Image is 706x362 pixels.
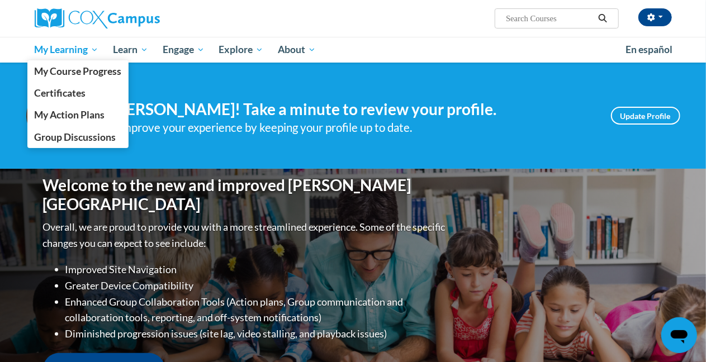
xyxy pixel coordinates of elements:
button: Search [594,12,611,25]
img: Profile Image [26,90,77,141]
li: Greater Device Compatibility [65,278,448,294]
li: Enhanced Group Collaboration Tools (Action plans, Group communication and collaboration tools, re... [65,294,448,326]
a: My Action Plans [27,104,129,126]
span: En español [626,44,673,55]
img: Cox Campus [35,8,160,28]
a: Cox Campus [35,8,236,28]
span: Group Discussions [34,131,116,143]
li: Improved Site Navigation [65,261,448,278]
a: My Learning [27,37,106,63]
a: About [271,37,323,63]
span: My Action Plans [34,109,105,121]
span: Certificates [34,87,86,99]
h1: Welcome to the new and improved [PERSON_NAME][GEOGRAPHIC_DATA] [43,176,448,213]
h4: Hi [PERSON_NAME]! Take a minute to review your profile. [93,100,594,119]
a: Update Profile [611,107,680,125]
a: My Course Progress [27,60,129,82]
a: En español [619,38,680,61]
span: Learn [113,43,148,56]
a: Certificates [27,82,129,104]
p: Overall, we are proud to provide you with a more streamlined experience. Some of the specific cha... [43,219,448,251]
a: Learn [106,37,155,63]
div: Help improve your experience by keeping your profile up to date. [93,118,594,137]
a: Explore [211,37,271,63]
input: Search Courses [505,12,594,25]
iframe: Botón para iniciar la ventana de mensajería [661,317,697,353]
span: My Course Progress [34,65,121,77]
div: Main menu [26,37,680,63]
a: Group Discussions [27,126,129,148]
span: Engage [163,43,205,56]
span: My Learning [34,43,98,56]
a: Engage [155,37,212,63]
span: Explore [219,43,263,56]
span: About [278,43,316,56]
li: Diminished progression issues (site lag, video stalling, and playback issues) [65,326,448,342]
button: Account Settings [638,8,672,26]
